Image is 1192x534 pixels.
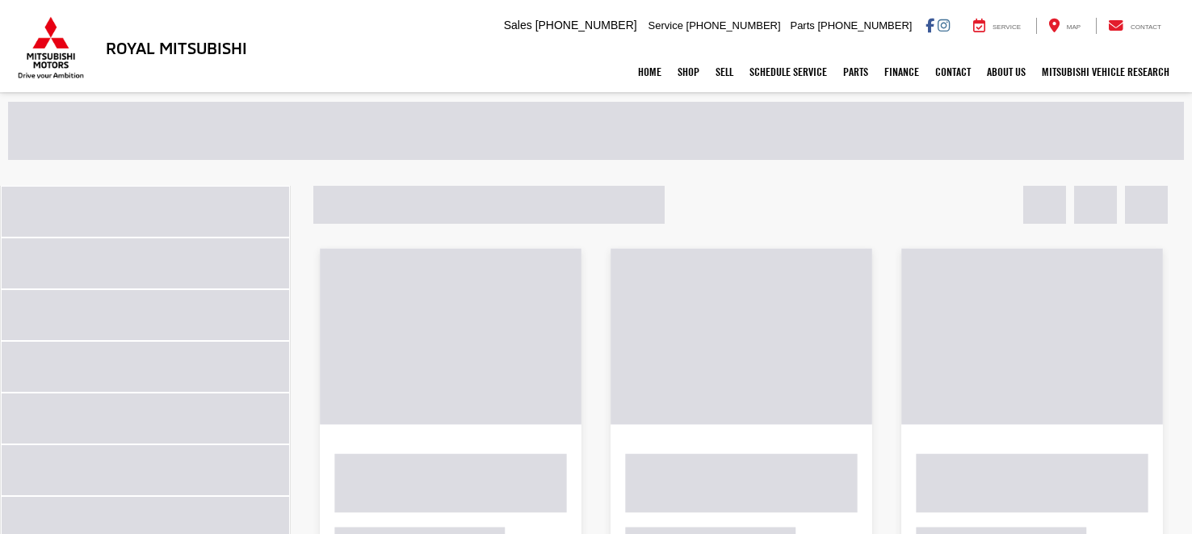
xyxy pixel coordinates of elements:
[817,19,912,32] span: [PHONE_NUMBER]
[741,52,835,92] a: Schedule Service: Opens in a new tab
[1096,18,1173,34] a: Contact
[790,19,814,32] span: Parts
[15,16,87,79] img: Mitsubishi
[925,19,934,32] a: Facebook: Click to visit our Facebook page
[1036,18,1093,34] a: Map
[630,52,669,92] a: Home
[106,39,247,57] h3: Royal Mitsubishi
[686,19,781,32] span: [PHONE_NUMBER]
[1034,52,1177,92] a: Mitsubishi Vehicle Research
[669,52,707,92] a: Shop
[938,19,950,32] a: Instagram: Click to visit our Instagram page
[993,23,1021,31] span: Service
[504,19,532,32] span: Sales
[979,52,1034,92] a: About Us
[707,52,741,92] a: Sell
[648,19,683,32] span: Service
[927,52,979,92] a: Contact
[535,19,637,32] span: [PHONE_NUMBER]
[1131,23,1161,31] span: Contact
[1067,23,1081,31] span: Map
[961,18,1033,34] a: Service
[876,52,927,92] a: Finance
[835,52,876,92] a: Parts: Opens in a new tab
